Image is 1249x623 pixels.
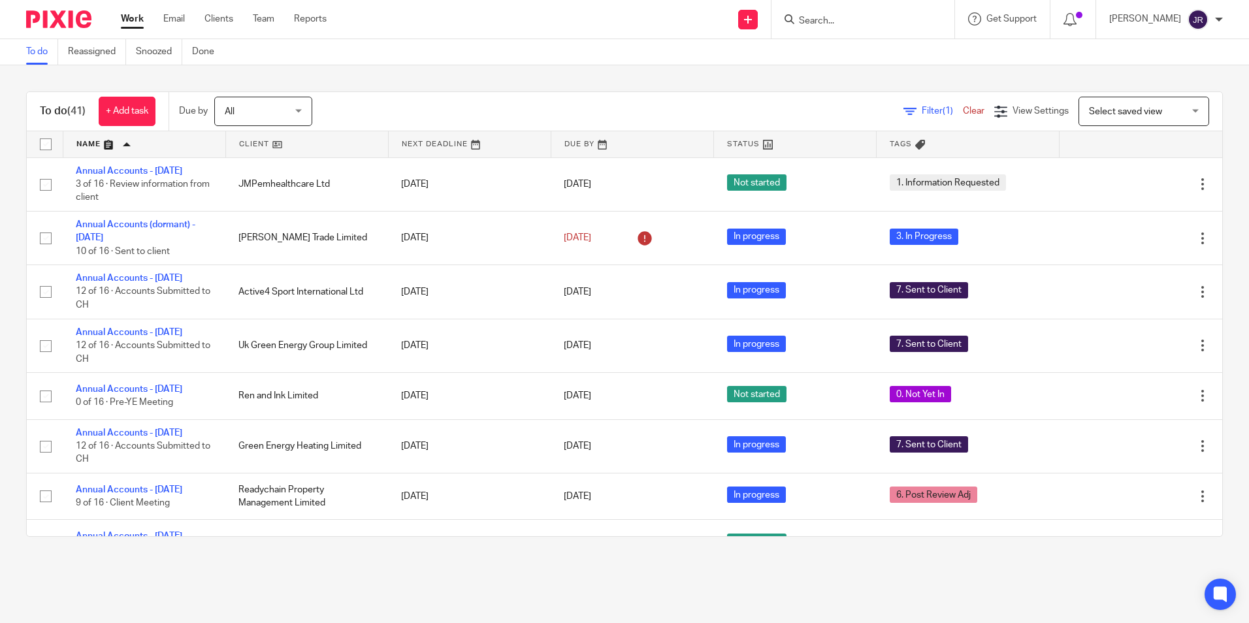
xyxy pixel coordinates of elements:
td: [DATE] [388,265,551,319]
td: JMPemhealthcare Ltd [225,157,388,211]
h1: To do [40,104,86,118]
td: Green Energy Heating Limited [225,419,388,473]
span: 0. Not Yet In [890,386,951,402]
img: svg%3E [1188,9,1208,30]
a: Clear [963,106,984,116]
span: Not started [727,174,787,191]
span: 0 of 16 · Pre-YE Meeting [76,398,173,407]
td: [DATE] [388,473,551,520]
span: View Settings [1013,106,1069,116]
td: [PERSON_NAME] Trade Limited [225,211,388,264]
a: Annual Accounts - [DATE] [76,428,182,438]
td: [DATE] [388,319,551,372]
p: [PERSON_NAME] [1109,12,1181,25]
span: In progress [727,436,786,453]
span: Not started [727,386,787,402]
span: [DATE] [564,180,591,189]
a: Reports [294,12,327,25]
span: 10 of 16 · Sent to client [76,247,170,256]
td: Readychain Property Management Limited [225,473,388,520]
span: [DATE] [564,492,591,501]
span: In progress [727,282,786,298]
span: 6. Post Review Adj [890,487,977,503]
span: 7. Sent to Client [890,336,968,352]
a: Annual Accounts - [DATE] [76,385,182,394]
td: [DATE] [388,211,551,264]
span: Select saved view [1089,107,1162,116]
a: Team [253,12,274,25]
span: (41) [67,106,86,116]
img: Pixie [26,10,91,28]
span: [DATE] [564,233,591,242]
span: (1) [943,106,953,116]
span: 3 of 16 · Review information from client [76,180,210,202]
span: 1. Information Requested [890,174,1006,191]
a: + Add task [99,97,155,126]
span: [DATE] [564,391,591,400]
span: 9 of 16 · Client Meeting [76,498,170,507]
a: Snoozed [136,39,182,65]
p: Due by [179,104,208,118]
a: Annual Accounts - [DATE] [76,328,182,337]
span: In progress [727,487,786,503]
span: [DATE] [564,341,591,350]
span: 12 of 16 · Accounts Submitted to CH [76,341,210,364]
span: [DATE] [564,287,591,296]
span: Filter [922,106,963,116]
td: Stronghold Tattoo Ltd [225,520,388,566]
a: Email [163,12,185,25]
a: Work [121,12,144,25]
span: Tags [890,140,912,148]
td: Uk Green Energy Group Limited [225,319,388,372]
span: 3. In Progress [890,229,958,245]
span: 12 of 16 · Accounts Submitted to CH [76,441,210,464]
td: [DATE] [388,520,551,566]
a: Reassigned [68,39,126,65]
td: [DATE] [388,373,551,419]
td: Active4 Sport International Ltd [225,265,388,319]
span: Get Support [986,14,1037,24]
a: Annual Accounts - [DATE] [76,485,182,494]
a: To do [26,39,58,65]
a: Clients [204,12,233,25]
td: Ren and Ink Limited [225,373,388,419]
a: Annual Accounts - [DATE] [76,532,182,541]
span: 7. Sent to Client [890,282,968,298]
a: Annual Accounts - [DATE] [76,274,182,283]
td: [DATE] [388,157,551,211]
span: Not started [727,534,787,550]
span: All [225,107,235,116]
span: [DATE] [564,441,591,451]
span: In progress [727,336,786,352]
a: Done [192,39,224,65]
span: 12 of 16 · Accounts Submitted to CH [76,287,210,310]
input: Search [798,16,915,27]
a: Annual Accounts (dormant) - [DATE] [76,220,195,242]
a: Annual Accounts - [DATE] [76,167,182,176]
span: 7. Sent to Client [890,436,968,453]
span: In progress [727,229,786,245]
td: [DATE] [388,419,551,473]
